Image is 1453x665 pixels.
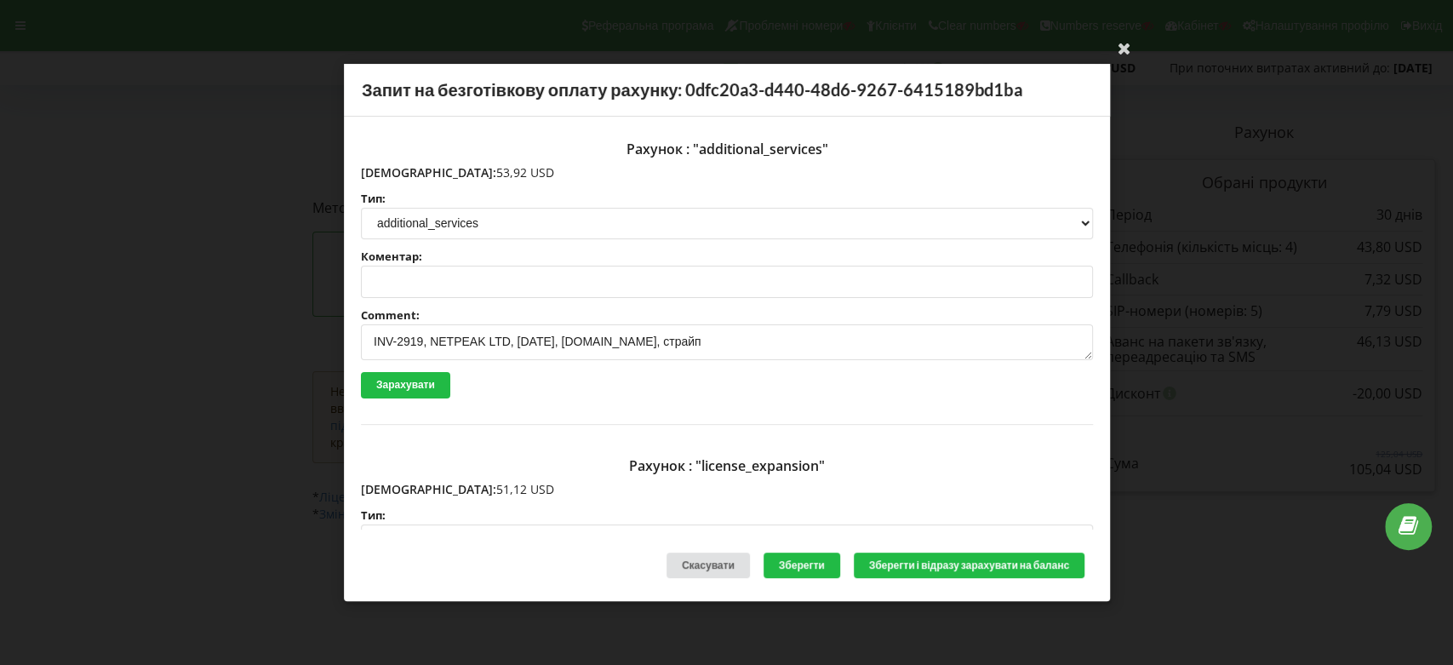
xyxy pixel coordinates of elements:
p: 51,12 USD [361,481,1093,498]
button: Зарахувати [361,372,450,398]
label: Тип: [361,193,1093,204]
div: Запит на безготівкову оплату рахунку: 0dfc20a3-d440-48d6-9267-6415189bd1ba [344,64,1110,117]
div: Рахунок : "license_expansion" [361,450,1093,481]
button: Зберегти і відразу зарахувати на баланс [853,552,1084,578]
label: Коментар: [361,251,1093,262]
button: Зберегти [763,552,839,578]
p: 53,92 USD [361,164,1093,181]
div: Рахунок : "additional_services" [361,134,1093,164]
label: Тип: [361,510,1093,521]
span: [DEMOGRAPHIC_DATA]: [361,164,496,181]
div: Скасувати [666,552,749,578]
span: [DEMOGRAPHIC_DATA]: [361,481,496,497]
label: Comment: [361,310,1093,321]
